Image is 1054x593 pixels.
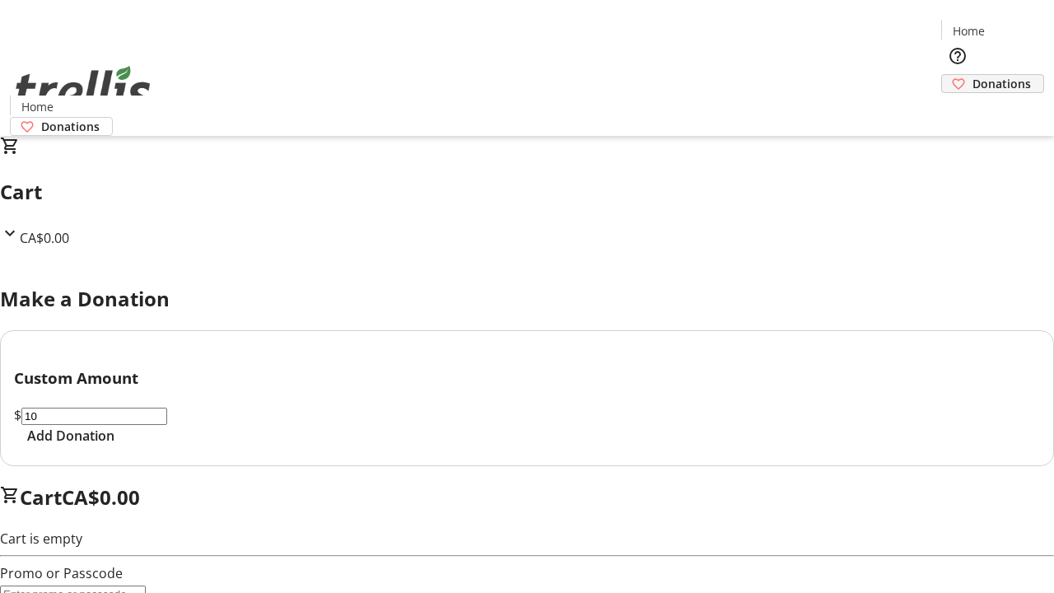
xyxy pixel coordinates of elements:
span: CA$0.00 [62,483,140,511]
button: Cart [941,93,974,126]
a: Donations [10,117,113,136]
span: Home [953,22,985,40]
button: Help [941,40,974,72]
span: Home [21,98,54,115]
span: Donations [972,75,1031,92]
a: Home [11,98,63,115]
h3: Custom Amount [14,367,1040,390]
span: $ [14,406,21,424]
span: Donations [41,118,100,135]
a: Donations [941,74,1044,93]
a: Home [942,22,995,40]
input: Donation Amount [21,408,167,425]
button: Add Donation [14,426,128,446]
span: CA$0.00 [20,229,69,247]
span: Add Donation [27,426,114,446]
img: Orient E2E Organization Vg49iMFUsy's Logo [10,48,156,130]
